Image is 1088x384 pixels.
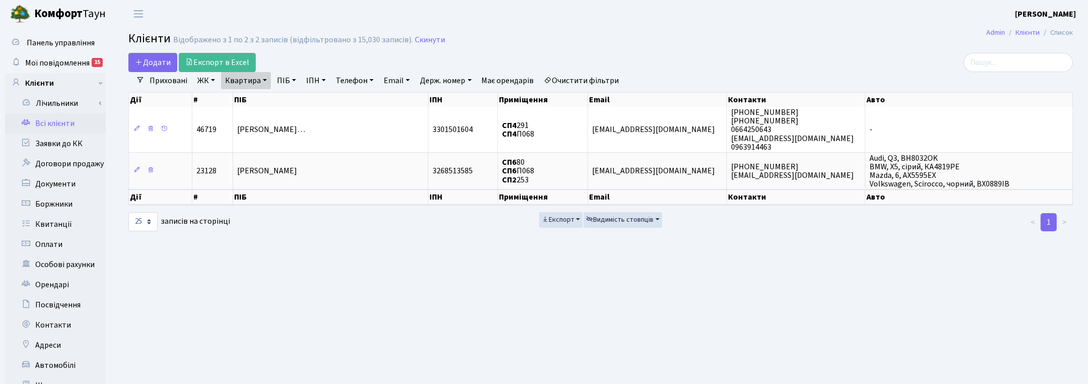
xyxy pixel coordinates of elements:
[173,35,413,45] div: Відображено з 1 по 2 з 2 записів (відфільтровано з 15,030 записів).
[332,72,378,89] a: Телефон
[869,124,873,136] span: -
[502,157,534,185] span: 80 П068 253
[1015,9,1076,20] b: [PERSON_NAME]
[34,6,106,23] span: Таун
[129,93,192,107] th: Дії
[584,212,662,228] button: Видимість стовпців
[588,189,727,205] th: Email
[5,335,106,355] a: Адреси
[5,53,106,73] a: Мої повідомлення15
[192,93,233,107] th: #
[5,295,106,315] a: Посвідчення
[237,124,305,136] span: [PERSON_NAME]…
[5,194,106,214] a: Боржники
[478,72,538,89] a: Має орендарів
[193,72,219,89] a: ЖК
[415,35,445,45] a: Скинути
[129,189,192,205] th: Дії
[540,72,623,89] a: Очистити фільтри
[592,124,715,136] span: [EMAIL_ADDRESS][DOMAIN_NAME]
[432,124,473,136] span: 3301501604
[5,275,106,295] a: Орендарі
[12,93,106,113] a: Лічильники
[1016,27,1040,38] a: Клієнти
[539,212,583,228] button: Експорт
[5,134,106,154] a: Заявки до КК
[5,214,106,234] a: Квитанції
[5,174,106,194] a: Документи
[865,189,1073,205] th: Авто
[5,254,106,275] a: Особові рахунки
[221,72,271,89] a: Квартира
[128,30,171,47] span: Клієнти
[302,72,330,89] a: ІПН
[727,93,865,107] th: Контакти
[1041,213,1057,231] a: 1
[416,72,475,89] a: Держ. номер
[971,22,1088,43] nav: breadcrumb
[1040,27,1073,38] li: Список
[727,189,865,205] th: Контакти
[5,113,106,134] a: Всі клієнти
[502,166,517,177] b: СП6
[27,37,95,48] span: Панель управління
[498,93,589,107] th: Приміщення
[865,93,1073,107] th: Авто
[502,120,534,140] span: 291 П068
[92,58,103,67] div: 15
[869,153,1009,189] span: Audi, Q3, BH8032OK BMW, Х5, сірий, КА4819РЕ Mazda, 6, AX5595EX Volkswagen, Scirocco, чорний, ВХ08...
[196,124,216,136] span: 46719
[233,189,428,205] th: ПІБ
[34,6,83,22] b: Комфорт
[128,53,177,72] a: Додати
[380,72,414,89] a: Email
[428,189,497,205] th: ІПН
[179,53,256,72] a: Експорт в Excel
[5,154,106,174] a: Договори продажу
[146,72,191,89] a: Приховані
[586,215,654,225] span: Видимість стовпців
[5,33,106,53] a: Панель управління
[196,166,216,177] span: 23128
[237,166,297,177] span: [PERSON_NAME]
[428,93,497,107] th: ІПН
[432,166,473,177] span: 3268513585
[273,72,300,89] a: ПІБ
[192,189,233,205] th: #
[502,120,517,131] b: СП4
[126,6,151,22] button: Переключити навігацію
[542,215,574,225] span: Експорт
[592,166,715,177] span: [EMAIL_ADDRESS][DOMAIN_NAME]
[986,27,1005,38] a: Admin
[731,107,854,152] span: [PHONE_NUMBER] [PHONE_NUMBER] 0664250643 [EMAIL_ADDRESS][DOMAIN_NAME] 0963914463
[5,355,106,375] a: Автомобілі
[964,53,1073,72] input: Пошук...
[502,157,517,168] b: СП6
[5,73,106,93] a: Клієнти
[128,212,158,231] select: записів на сторінці
[10,4,30,24] img: logo.png
[5,315,106,335] a: Контакти
[588,93,727,107] th: Email
[5,234,106,254] a: Оплати
[502,174,517,185] b: СП2
[1015,8,1076,20] a: [PERSON_NAME]
[502,129,517,140] b: СП4
[498,189,589,205] th: Приміщення
[233,93,428,107] th: ПІБ
[128,212,230,231] label: записів на сторінці
[25,57,90,69] span: Мої повідомлення
[731,161,854,181] span: [PHONE_NUMBER] [EMAIL_ADDRESS][DOMAIN_NAME]
[135,57,171,68] span: Додати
